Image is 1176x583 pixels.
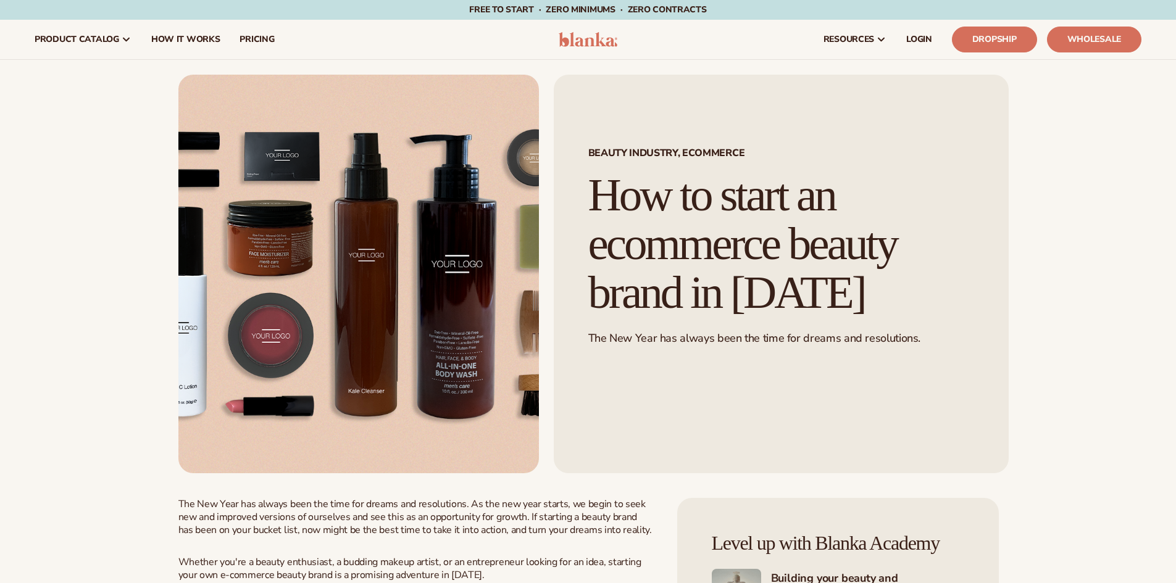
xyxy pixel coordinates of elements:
[141,20,230,59] a: How It Works
[178,75,539,473] img: Flat lay of customizable beauty and grooming products, including skincare, makeup, and tools, sho...
[1047,27,1141,52] a: Wholesale
[469,4,706,15] span: Free to start · ZERO minimums · ZERO contracts
[230,20,284,59] a: pricing
[35,35,119,44] span: product catalog
[588,331,974,345] p: The New Year has always been the time for dreams and resolutions.
[952,27,1037,52] a: Dropship
[588,148,974,158] span: BEAUTY INDUSTRY, ECOMMERCE
[906,35,932,44] span: LOGIN
[814,20,896,59] a: resources
[559,32,617,47] img: logo
[178,555,641,582] span: Whether you're a beauty enthusiast, a budding makeup artist, or an entrepreneur looking for an id...
[240,35,274,44] span: pricing
[178,497,652,537] span: The New Year has always been the time for dreams and resolutions. As the new year starts, we begi...
[25,20,141,59] a: product catalog
[824,35,874,44] span: resources
[151,35,220,44] span: How It Works
[896,20,942,59] a: LOGIN
[712,532,964,554] h4: Level up with Blanka Academy
[588,171,974,316] h1: How to start an ecommerce beauty brand in [DATE]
